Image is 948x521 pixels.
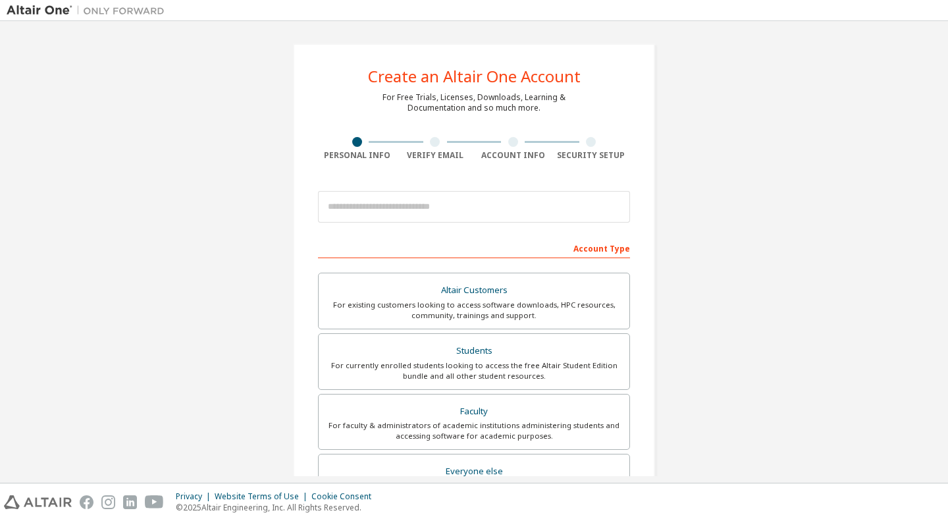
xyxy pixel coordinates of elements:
img: facebook.svg [80,495,93,509]
div: Security Setup [552,150,631,161]
div: Cookie Consent [311,491,379,502]
div: Verify Email [396,150,475,161]
div: Create an Altair One Account [368,69,581,84]
div: Personal Info [318,150,396,161]
div: For faculty & administrators of academic institutions administering students and accessing softwa... [327,420,621,441]
div: Privacy [176,491,215,502]
img: Altair One [7,4,171,17]
img: altair_logo.svg [4,495,72,509]
div: Everyone else [327,462,621,481]
div: Account Info [474,150,552,161]
img: instagram.svg [101,495,115,509]
div: Account Type [318,237,630,258]
div: For existing customers looking to access software downloads, HPC resources, community, trainings ... [327,300,621,321]
div: For currently enrolled students looking to access the free Altair Student Edition bundle and all ... [327,360,621,381]
div: For Free Trials, Licenses, Downloads, Learning & Documentation and so much more. [382,92,566,113]
div: Students [327,342,621,360]
div: Website Terms of Use [215,491,311,502]
div: Faculty [327,402,621,421]
p: © 2025 Altair Engineering, Inc. All Rights Reserved. [176,502,379,513]
img: youtube.svg [145,495,164,509]
div: Altair Customers [327,281,621,300]
img: linkedin.svg [123,495,137,509]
